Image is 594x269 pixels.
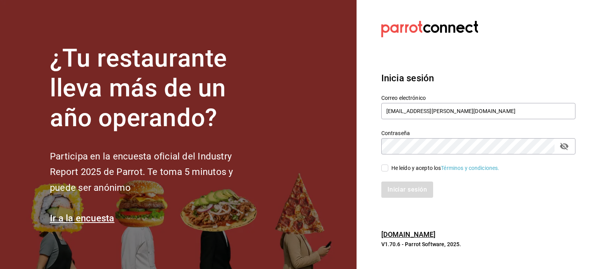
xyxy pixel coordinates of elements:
[381,230,436,238] a: [DOMAIN_NAME]
[381,71,575,85] h3: Inicia sesión
[50,149,259,196] h2: Participa en la encuesta oficial del Industry Report 2025 de Parrot. Te toma 5 minutos y puede se...
[558,140,571,153] button: passwordField
[381,240,575,248] p: V1.70.6 - Parrot Software, 2025.
[391,164,500,172] div: He leído y acepto los
[50,213,114,224] a: Ir a la encuesta
[381,95,575,101] label: Correo electrónico
[441,165,499,171] a: Términos y condiciones.
[381,130,575,136] label: Contraseña
[50,44,259,133] h1: ¿Tu restaurante lleva más de un año operando?
[381,103,575,119] input: Ingresa tu correo electrónico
